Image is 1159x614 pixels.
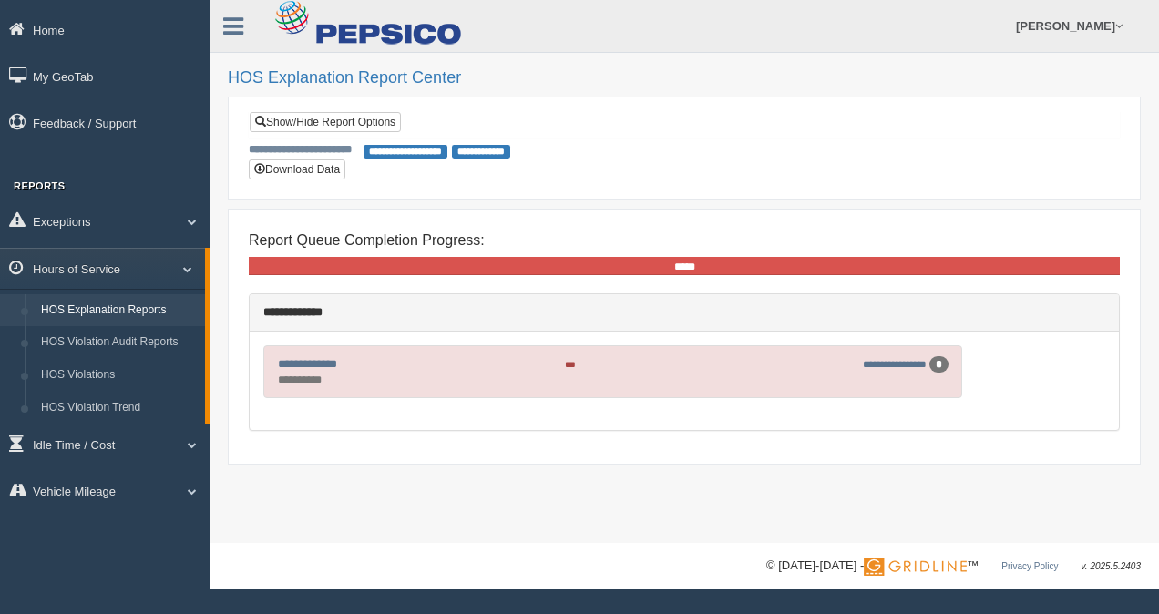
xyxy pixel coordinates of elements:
a: Show/Hide Report Options [250,112,401,132]
a: HOS Violation Audit Reports [33,326,205,359]
a: HOS Violation Trend [33,392,205,425]
span: v. 2025.5.2403 [1082,561,1141,571]
h2: HOS Explanation Report Center [228,69,1141,87]
a: HOS Violations [33,359,205,392]
a: Privacy Policy [1001,561,1058,571]
img: Gridline [864,558,967,576]
div: © [DATE]-[DATE] - ™ [766,557,1141,576]
button: Download Data [249,159,345,179]
h4: Report Queue Completion Progress: [249,232,1120,249]
a: HOS Explanation Reports [33,294,205,327]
